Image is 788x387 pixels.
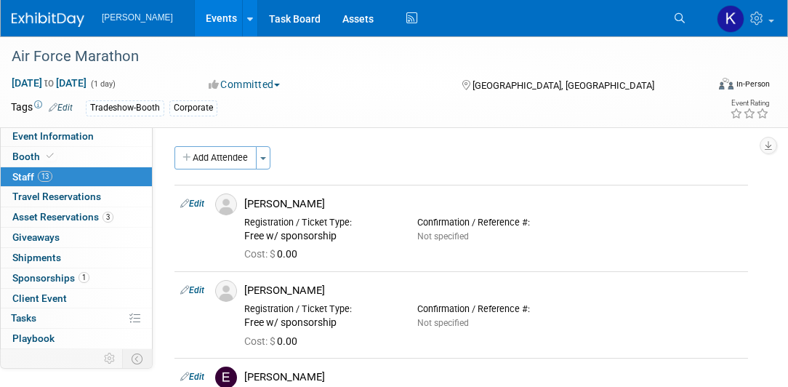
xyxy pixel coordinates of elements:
a: Tasks [1,308,152,328]
a: Edit [180,199,204,209]
span: Client Event [12,292,67,304]
a: Event Information [1,127,152,146]
div: Free w/ sponsorship [244,316,395,330]
div: [PERSON_NAME] [244,284,742,298]
a: Edit [49,103,73,113]
span: [DATE] [DATE] [11,76,87,89]
div: Event Format [653,76,771,97]
div: Free w/ sponsorship [244,230,395,243]
div: Confirmation / Reference #: [417,303,568,315]
img: Associate-Profile-5.png [215,280,237,302]
span: 3 [102,212,113,223]
span: to [42,77,56,89]
span: Sponsorships [12,272,89,284]
a: Sponsorships1 [1,268,152,288]
span: Staff [12,171,52,183]
span: Playbook [12,332,55,344]
div: In-Person [736,79,770,89]
div: Confirmation / Reference #: [417,217,568,228]
td: Personalize Event Tab Strip [97,349,123,368]
img: Kim Hansen [717,5,744,33]
span: Cost: $ [244,248,277,260]
span: Giveaways [12,231,60,243]
button: Committed [204,77,286,92]
span: [PERSON_NAME] [102,12,173,23]
td: Tags [11,100,73,116]
span: 13 [38,171,52,182]
div: Registration / Ticket Type: [244,217,395,228]
div: Corporate [169,100,217,116]
a: Booth [1,147,152,167]
a: Shipments [1,248,152,268]
span: (1 day) [89,79,116,89]
button: Add Attendee [174,146,257,169]
a: Asset Reservations3 [1,207,152,227]
span: 0.00 [244,248,303,260]
span: Event Information [12,130,94,142]
span: 0.00 [244,335,303,347]
img: ExhibitDay [12,12,84,27]
div: Registration / Ticket Type: [244,303,395,315]
div: Tradeshow-Booth [86,100,164,116]
span: Cost: $ [244,335,277,347]
i: Booth reservation complete [47,152,54,160]
td: Toggle Event Tabs [123,349,153,368]
img: Format-Inperson.png [719,78,733,89]
span: [GEOGRAPHIC_DATA], [GEOGRAPHIC_DATA] [473,80,654,91]
span: Booth [12,151,57,162]
span: Asset Reservations [12,211,113,223]
div: [PERSON_NAME] [244,370,742,384]
a: Edit [180,285,204,295]
span: 1 [79,272,89,283]
a: Giveaways [1,228,152,247]
a: Playbook [1,329,152,348]
a: Staff13 [1,167,152,187]
div: Air Force Marathon [7,44,695,70]
a: Edit [180,372,204,382]
span: Tasks [11,312,36,324]
div: Event Rating [730,100,769,107]
span: Not specified [417,231,469,242]
span: Shipments [12,252,61,263]
div: [PERSON_NAME] [244,197,742,211]
img: Associate-Profile-5.png [215,193,237,215]
span: Not specified [417,318,469,328]
span: Travel Reservations [12,191,101,202]
a: Travel Reservations [1,187,152,207]
a: Client Event [1,289,152,308]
